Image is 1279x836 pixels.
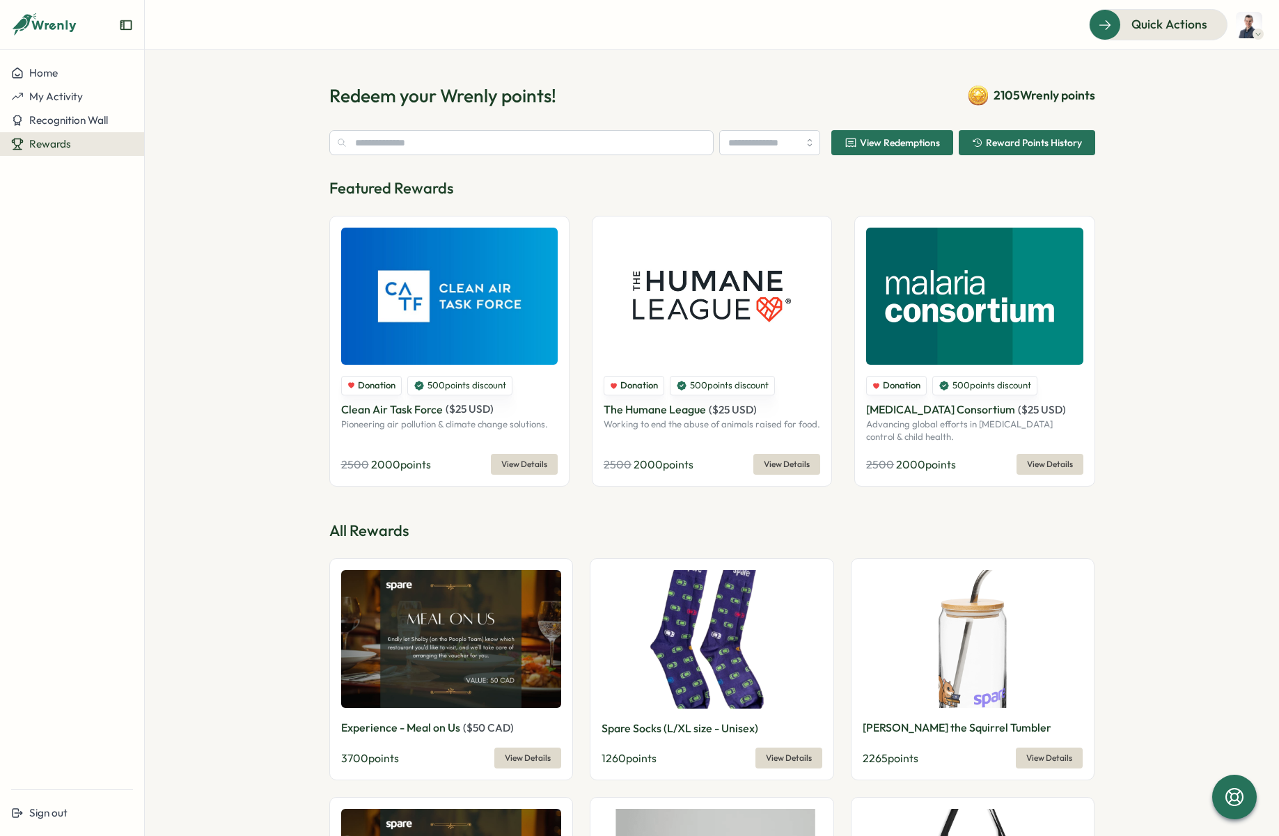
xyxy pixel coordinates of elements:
[29,806,68,819] span: Sign out
[341,401,443,418] p: Clean Air Task Force
[29,66,58,79] span: Home
[463,721,514,734] span: ( $ 50 CAD )
[766,748,812,768] span: View Details
[505,748,551,768] span: View Details
[1236,12,1262,38] img: Tomas Chedrese
[341,719,460,736] p: Experience - Meal on Us
[1089,9,1227,40] button: Quick Actions
[329,178,1095,199] p: Featured Rewards
[494,748,561,768] button: View Details
[446,402,494,416] span: ( $ 25 USD )
[860,138,940,148] span: View Redemptions
[670,376,775,395] div: 500 points discount
[866,457,894,471] span: 2500
[959,130,1095,155] button: Reward Points History
[371,457,431,471] span: 2000 points
[1017,454,1083,475] button: View Details
[863,719,1051,736] p: [PERSON_NAME] the Squirrel Tumbler
[755,748,822,768] button: View Details
[329,520,1095,542] p: All Rewards
[341,228,558,365] img: Clean Air Task Force
[341,457,369,471] span: 2500
[831,130,953,155] button: View Redemptions
[634,457,693,471] span: 2000 points
[883,379,920,392] span: Donation
[709,403,757,416] span: ( $ 25 USD )
[932,376,1037,395] div: 500 points discount
[119,18,133,32] button: Expand sidebar
[491,454,558,475] button: View Details
[866,401,1015,418] p: [MEDICAL_DATA] Consortium
[341,418,558,431] p: Pioneering air pollution & climate change solutions.
[866,228,1083,365] img: Malaria Consortium
[896,457,956,471] span: 2000 points
[764,455,810,474] span: View Details
[866,418,1083,443] p: Advancing global efforts in [MEDICAL_DATA] control & child health.
[29,90,83,103] span: My Activity
[1016,748,1083,768] button: View Details
[29,137,71,150] span: Rewards
[1027,455,1073,474] span: View Details
[602,570,822,709] img: Spare Socks (L/XL size - Unisex)
[604,228,820,365] img: The Humane League
[1026,748,1072,768] span: View Details
[341,751,399,765] span: 3700 points
[994,86,1095,104] span: 2105 Wrenly points
[604,401,706,418] p: The Humane League
[863,570,1083,709] img: Sammy the Squirrel Tumbler
[602,720,758,737] p: Spare Socks (L/XL size - Unisex)
[863,751,918,765] span: 2265 points
[604,457,631,471] span: 2500
[29,113,108,127] span: Recognition Wall
[620,379,658,392] span: Donation
[986,138,1082,148] span: Reward Points History
[501,455,547,474] span: View Details
[1018,403,1066,416] span: ( $ 25 USD )
[604,418,820,431] p: Working to end the abuse of animals raised for food.
[602,751,657,765] span: 1260 points
[407,376,512,395] div: 500 points discount
[358,379,395,392] span: Donation
[1131,15,1207,33] span: Quick Actions
[341,570,562,709] img: Experience - Meal on Us
[329,84,556,108] h1: Redeem your Wrenly points!
[753,454,820,475] button: View Details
